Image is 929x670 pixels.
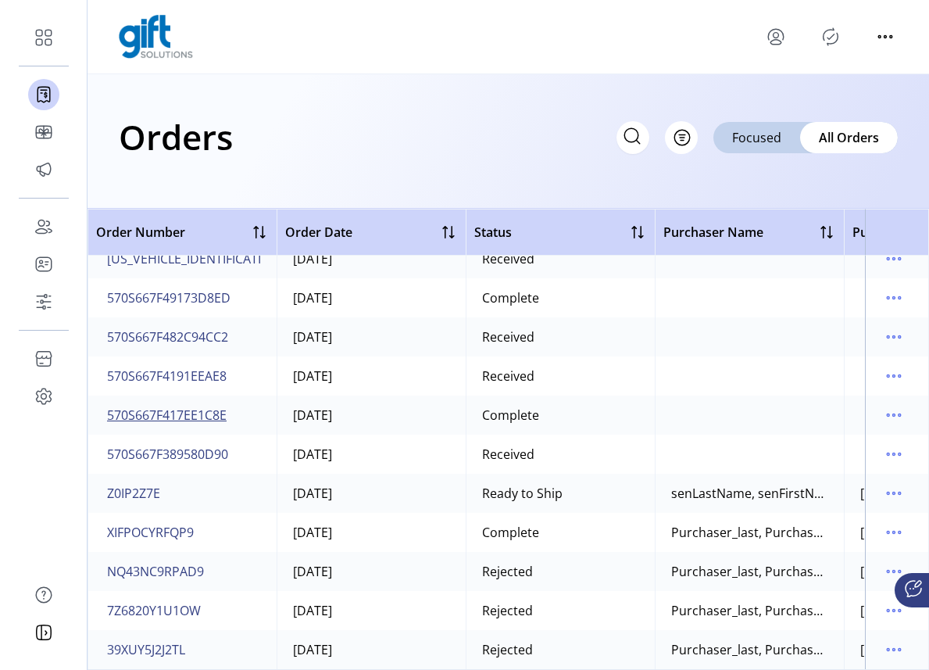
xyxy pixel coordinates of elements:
img: logo [119,15,193,59]
span: 39XUY5J2J2TL [107,640,185,659]
div: Rejected [482,562,533,581]
td: [DATE] [277,435,466,474]
div: Complete [482,523,539,542]
button: menu [873,24,898,49]
button: 570S667F4191EEAE8 [104,364,230,389]
button: menu [881,285,906,310]
button: 570S667F49173D8ED [104,285,234,310]
div: senLastName, senFirstName [671,484,828,503]
button: 570S667F417EE1C8E [104,403,230,428]
span: Status [474,223,512,242]
button: menu [881,324,906,349]
span: Purchaser Name [663,223,763,242]
td: [DATE] [277,630,466,669]
button: menu [881,637,906,662]
button: Z0IP2Z7E [104,481,163,506]
button: menu [881,520,906,545]
h1: Orders [119,109,233,164]
td: [DATE] [277,552,466,591]
div: Purchaser_last, Purchaser_first [671,640,828,659]
td: [DATE] [277,239,466,278]
div: Purchaser_last, Purchaser_first [671,601,828,620]
span: [US_VEHICLE_IDENTIFICATION_NUMBER] [107,249,341,268]
button: 7Z6820Y1U1OW [104,598,204,623]
div: Received [482,445,534,464]
div: Received [482,367,534,385]
div: Complete [482,288,539,307]
span: 7Z6820Y1U1OW [107,601,201,620]
button: menu [881,598,906,623]
div: Rejected [482,601,533,620]
span: 570S667F4191EEAE8 [107,367,227,385]
div: Received [482,249,534,268]
button: menu [881,559,906,584]
td: [DATE] [277,278,466,317]
td: [DATE] [277,513,466,552]
button: menu [881,403,906,428]
button: menu [881,481,906,506]
td: [DATE] [277,356,466,396]
button: menu [763,24,788,49]
button: [US_VEHICLE_IDENTIFICATION_NUMBER] [104,246,345,271]
span: 570S667F49173D8ED [107,288,230,307]
button: 39XUY5J2J2TL [104,637,188,662]
span: Order Date [285,223,352,242]
div: Complete [482,406,539,425]
button: NQ43NC9RPAD9 [104,559,207,584]
button: Publisher Panel [818,24,843,49]
button: menu [881,246,906,271]
button: menu [881,364,906,389]
button: 570S667F482C94CC2 [104,324,231,349]
div: Ready to Ship [482,484,563,503]
span: All Orders [819,128,879,147]
span: 570S667F417EE1C8E [107,406,227,425]
span: Focused [732,128,781,147]
div: Received [482,328,534,346]
button: Filter Button [665,121,698,154]
button: 570S667F389580D90 [104,442,231,467]
td: [DATE] [277,396,466,435]
div: Purchaser_last, Purchaser_first [671,562,828,581]
span: 570S667F482C94CC2 [107,328,228,346]
span: 570S667F389580D90 [107,445,228,464]
span: XIFPOCYRFQP9 [107,523,194,542]
button: menu [881,442,906,467]
button: XIFPOCYRFQP9 [104,520,197,545]
div: Focused [713,122,800,153]
td: [DATE] [277,474,466,513]
span: NQ43NC9RPAD9 [107,562,204,581]
div: Rejected [482,640,533,659]
div: All Orders [800,122,898,153]
td: [DATE] [277,591,466,630]
div: Purchaser_last, Purchaser_first [671,523,828,542]
td: [DATE] [277,317,466,356]
span: Z0IP2Z7E [107,484,160,503]
span: Order Number [96,223,185,242]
